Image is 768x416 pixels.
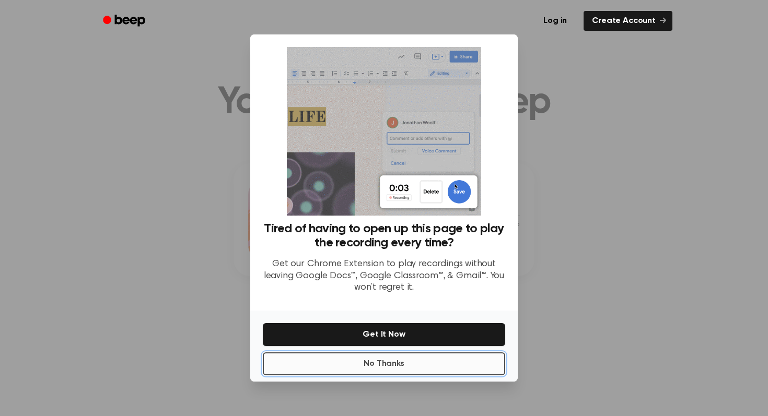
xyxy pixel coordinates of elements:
a: Beep [96,11,155,31]
a: Create Account [584,11,672,31]
button: No Thanks [263,352,505,375]
p: Get our Chrome Extension to play recordings without leaving Google Docs™, Google Classroom™, & Gm... [263,258,505,294]
h3: Tired of having to open up this page to play the recording every time? [263,222,505,250]
img: Beep extension in action [287,47,481,216]
a: Log in [533,9,577,33]
button: Get It Now [263,323,505,346]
